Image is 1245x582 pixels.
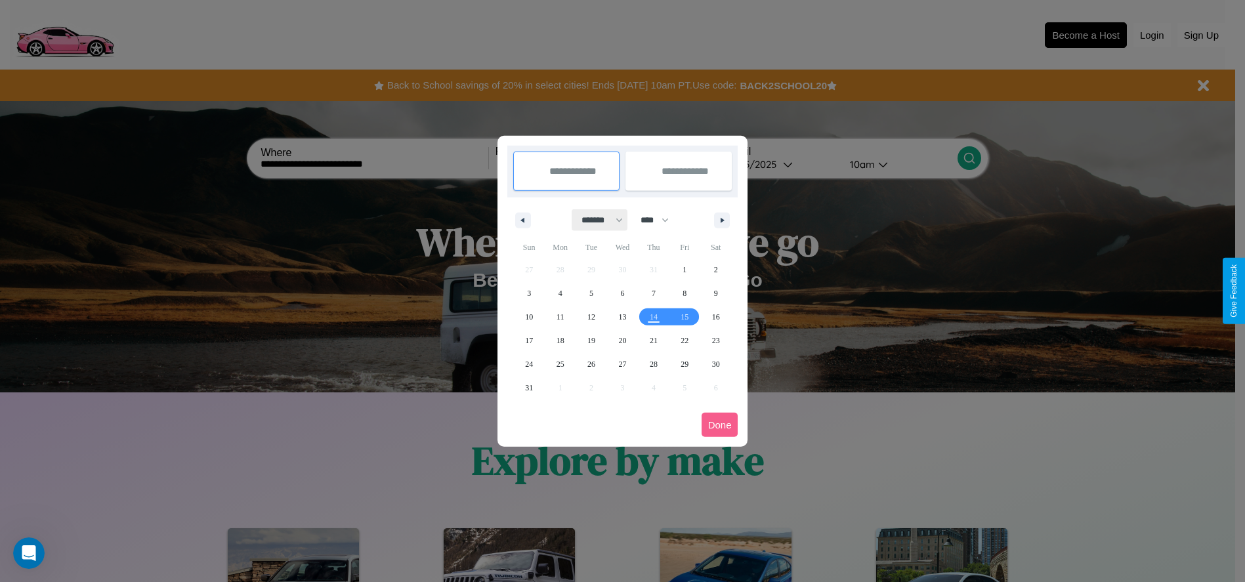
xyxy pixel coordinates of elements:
button: 16 [700,305,731,329]
button: 29 [669,352,700,376]
span: Mon [545,237,576,258]
button: 14 [638,305,669,329]
button: Done [702,413,738,437]
span: 30 [712,352,720,376]
span: 1 [683,258,686,281]
span: 24 [525,352,533,376]
span: 13 [618,305,626,329]
button: 7 [638,281,669,305]
button: 26 [576,352,606,376]
button: 13 [607,305,638,329]
button: 24 [514,352,545,376]
button: 21 [638,329,669,352]
span: 23 [712,329,720,352]
button: 25 [545,352,576,376]
button: 20 [607,329,638,352]
button: 19 [576,329,606,352]
button: 17 [514,329,545,352]
button: 30 [700,352,731,376]
span: Sun [514,237,545,258]
span: 14 [650,305,658,329]
button: 22 [669,329,700,352]
button: 31 [514,376,545,400]
button: 4 [545,281,576,305]
span: 2 [714,258,718,281]
span: Sat [700,237,731,258]
button: 12 [576,305,606,329]
button: 5 [576,281,606,305]
span: 10 [525,305,533,329]
span: 29 [681,352,688,376]
span: 21 [650,329,658,352]
span: 7 [652,281,656,305]
span: 4 [559,281,562,305]
span: Wed [607,237,638,258]
span: 6 [620,281,624,305]
span: Fri [669,237,700,258]
span: 16 [712,305,720,329]
span: Tue [576,237,606,258]
button: 1 [669,258,700,281]
button: 6 [607,281,638,305]
button: 2 [700,258,731,281]
span: Thu [638,237,669,258]
button: 27 [607,352,638,376]
button: 11 [545,305,576,329]
span: 19 [587,329,595,352]
button: 9 [700,281,731,305]
span: 5 [589,281,593,305]
button: 8 [669,281,700,305]
span: 26 [587,352,595,376]
span: 9 [714,281,718,305]
span: 11 [557,305,564,329]
iframe: Intercom live chat [13,537,45,569]
span: 15 [681,305,688,329]
button: 3 [514,281,545,305]
button: 15 [669,305,700,329]
span: 25 [557,352,564,376]
button: 18 [545,329,576,352]
span: 17 [525,329,533,352]
span: 31 [525,376,533,400]
button: 10 [514,305,545,329]
button: 23 [700,329,731,352]
span: 28 [650,352,658,376]
span: 8 [683,281,686,305]
span: 12 [587,305,595,329]
button: 28 [638,352,669,376]
span: 3 [527,281,531,305]
div: Give Feedback [1229,264,1238,318]
span: 27 [618,352,626,376]
span: 22 [681,329,688,352]
span: 18 [557,329,564,352]
span: 20 [618,329,626,352]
